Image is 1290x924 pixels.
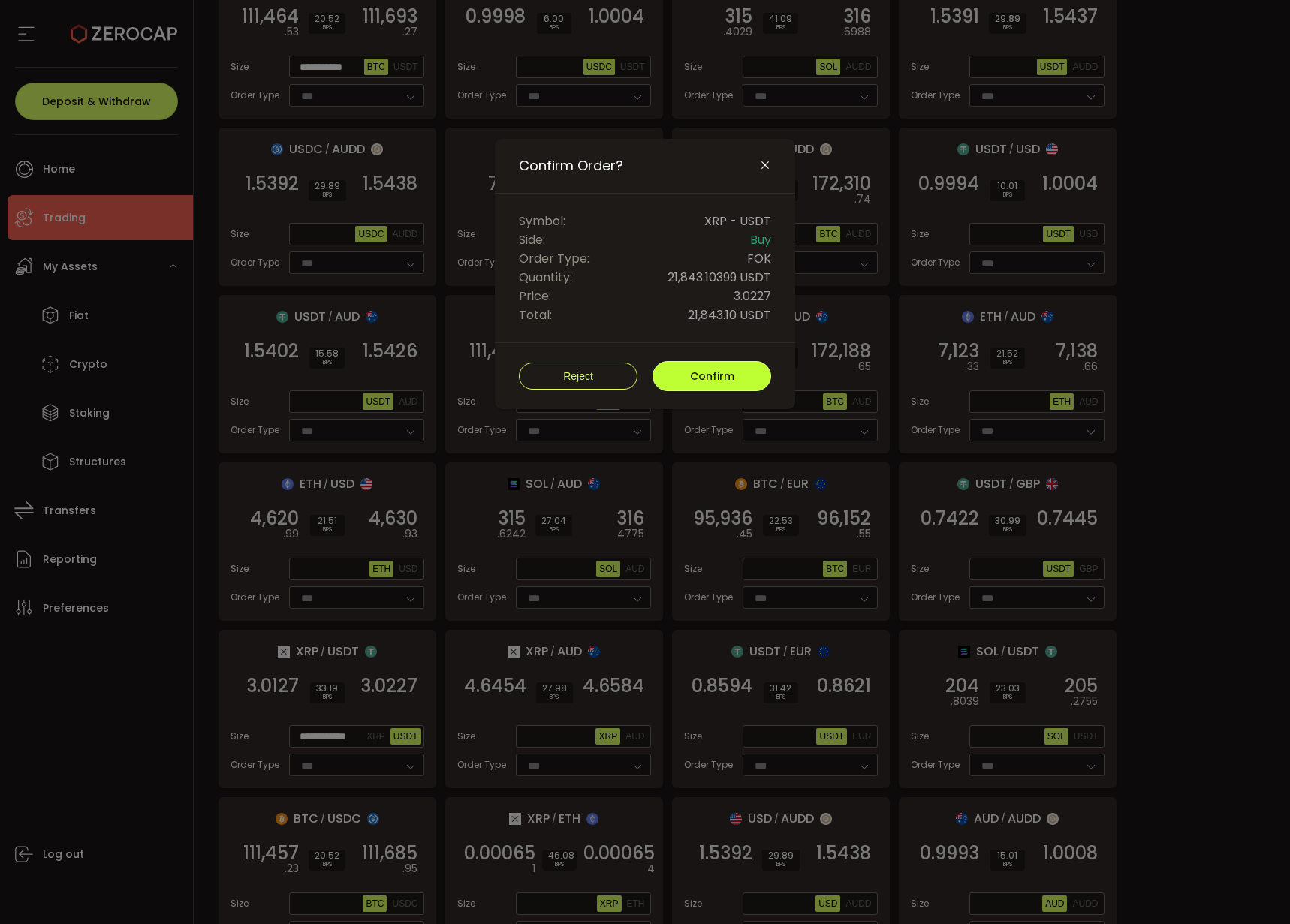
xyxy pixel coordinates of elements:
span: Symbol: [519,212,565,230]
span: Confirm [690,369,734,384]
span: Buy [750,230,771,249]
span: Confirm Order? [519,157,623,175]
span: Total: [519,305,552,324]
button: Close [759,159,771,173]
span: Order Type: [519,249,589,268]
span: 21,843.10 USDT [688,305,771,324]
span: 3.0227 [734,287,771,305]
span: Quantity: [519,268,572,287]
span: FOK [747,249,771,268]
button: Confirm [653,361,771,391]
button: Reject [519,363,637,390]
iframe: Chat Widget [1111,762,1290,924]
span: Price: [519,287,551,305]
div: Confirm Order? [495,139,795,409]
span: 21,843.10399 USDT [668,268,771,287]
span: Side: [519,230,545,249]
span: Reject [563,370,593,382]
span: XRP - USDT [704,212,771,230]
